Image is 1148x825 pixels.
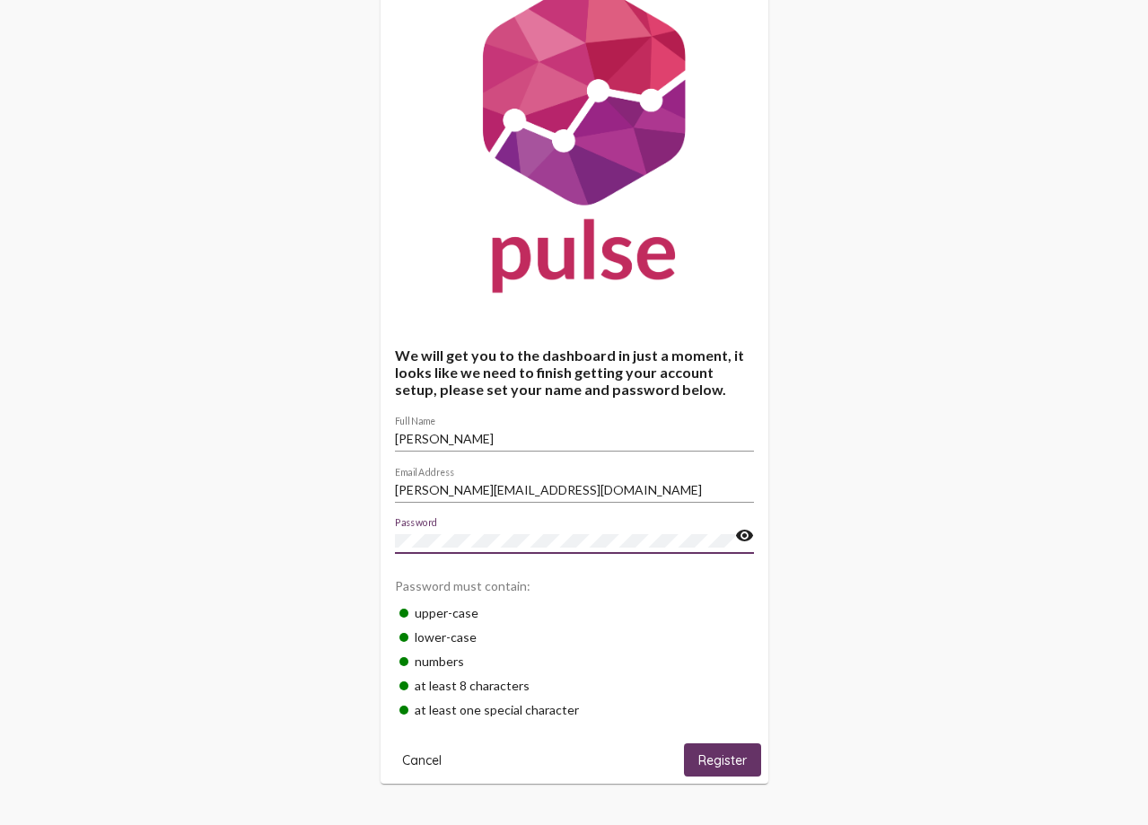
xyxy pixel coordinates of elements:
div: at least one special character [395,698,754,722]
h4: We will get you to the dashboard in just a moment, it looks like we need to finish getting your a... [395,347,754,398]
div: upper-case [395,601,754,625]
button: Register [684,743,761,777]
div: Password must contain: [395,569,754,601]
div: lower-case [395,625,754,649]
span: Register [698,752,747,768]
div: at least 8 characters [395,673,754,698]
button: Cancel [388,743,456,777]
div: numbers [395,649,754,673]
span: Cancel [402,752,442,768]
mat-icon: visibility [735,525,754,547]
